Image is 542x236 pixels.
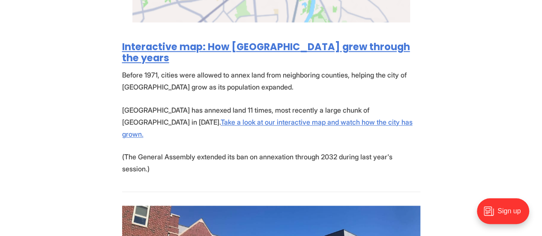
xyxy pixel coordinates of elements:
[122,104,420,140] p: [GEOGRAPHIC_DATA] has annexed land 11 times, most recently a large chunk of [GEOGRAPHIC_DATA] in ...
[122,40,410,65] a: Interactive map: How [GEOGRAPHIC_DATA] grew through the years
[122,69,420,93] p: Before 1971, cities were allowed to annex land from neighboring counties, helping the city of [GE...
[122,151,420,175] p: (The General Assembly extended its ban on annexation through 2032 during last year's session.)
[122,118,413,138] a: Take a look at our interactive map and watch how the city has grown.
[470,194,542,236] iframe: portal-trigger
